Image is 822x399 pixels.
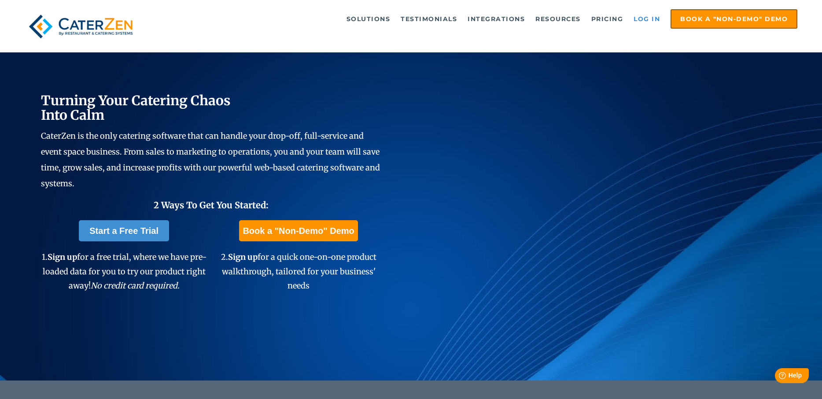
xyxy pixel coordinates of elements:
[154,199,269,211] span: 2 Ways To Get You Started:
[239,220,358,241] a: Book a "Non-Demo" Demo
[671,9,797,29] a: Book a "Non-Demo" Demo
[342,10,395,28] a: Solutions
[221,252,376,291] span: 2. for a quick one-on-one product walkthrough, tailored for your business' needs
[91,281,180,291] em: No credit card required.
[587,10,628,28] a: Pricing
[744,365,812,389] iframe: Help widget launcher
[396,10,461,28] a: Testimonials
[228,252,258,262] span: Sign up
[25,9,137,44] img: caterzen
[41,131,380,188] span: CaterZen is the only catering software that can handle your drop-off, full-service and event spac...
[41,92,231,123] span: Turning Your Catering Chaos Into Calm
[629,10,664,28] a: Log in
[79,220,169,241] a: Start a Free Trial
[463,10,529,28] a: Integrations
[48,252,77,262] span: Sign up
[531,10,585,28] a: Resources
[42,252,206,291] span: 1. for a free trial, where we have pre-loaded data for you to try our product right away!
[157,9,797,29] div: Navigation Menu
